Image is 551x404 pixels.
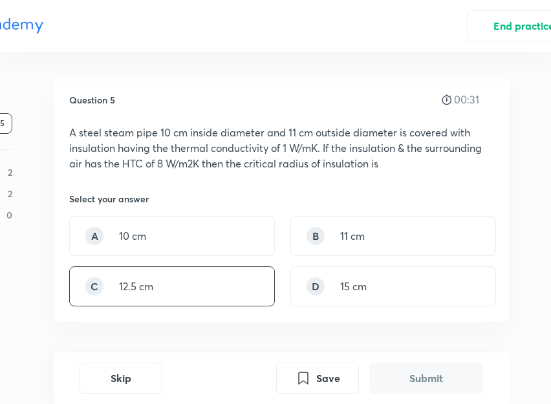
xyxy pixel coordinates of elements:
[69,93,115,107] h5: Question 5
[340,228,365,244] p: 11 cm
[85,277,103,295] div: C
[8,165,12,179] p: 2
[442,94,451,105] img: stopwatch icon
[119,279,153,294] p: 12.5 cm
[119,228,146,244] p: 10 cm
[307,277,325,295] div: D
[85,227,103,245] div: A
[442,94,493,105] div: 00:31
[69,192,149,206] h5: Select your answer
[6,208,12,222] p: 0
[69,125,493,171] p: A steel steam pipe 10 cm inside diameter and 11 cm outside diameter is covered with insulation ha...
[340,279,367,294] p: 15 cm
[80,363,162,394] button: Skip
[369,363,483,394] button: Submit
[307,227,325,245] div: B
[8,187,12,200] p: 2
[276,363,359,394] button: Save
